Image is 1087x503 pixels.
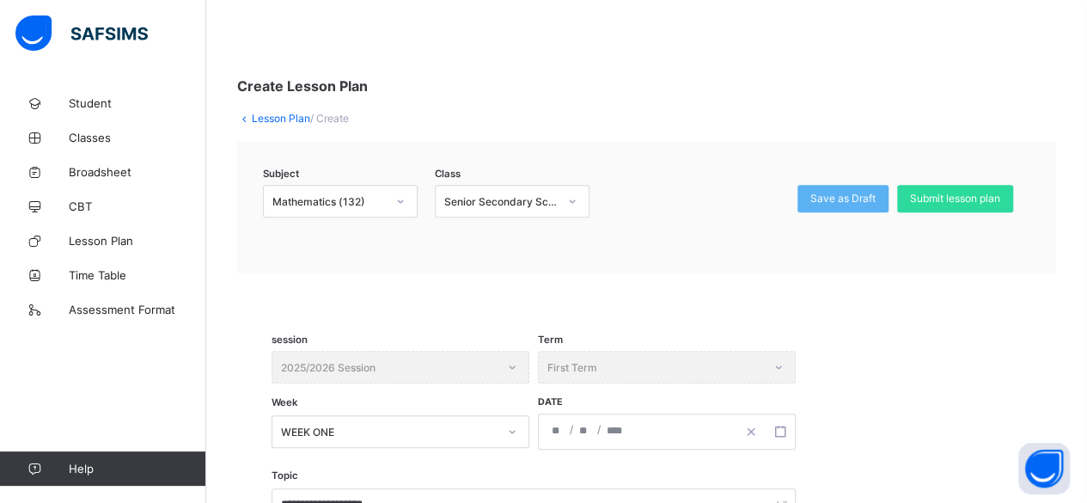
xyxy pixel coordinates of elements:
span: Week [272,396,297,408]
span: / Create [310,112,349,125]
span: Create Lesson Plan [237,77,368,95]
span: Submit lesson plan [910,192,1000,205]
span: Class [435,168,461,180]
div: Mathematics (132) [272,194,386,207]
span: Help [69,462,205,475]
span: Assessment Format [69,303,206,316]
div: WEEK ONE [281,425,498,438]
div: Senior Secondary School Two - . [444,194,558,207]
span: Save as Draft [810,192,876,205]
img: safsims [15,15,148,52]
label: Topic [272,469,298,482]
span: session [272,334,308,346]
span: Student [69,96,206,110]
span: Term [538,334,563,346]
span: Time Table [69,268,206,282]
button: Open asap [1018,443,1070,494]
span: Broadsheet [69,165,206,179]
span: Date [538,396,563,408]
a: Lesson Plan [252,112,310,125]
span: / [568,422,575,437]
span: Classes [69,131,206,144]
span: CBT [69,199,206,213]
span: Subject [263,168,299,180]
span: Lesson Plan [69,234,206,248]
span: / [595,422,602,437]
